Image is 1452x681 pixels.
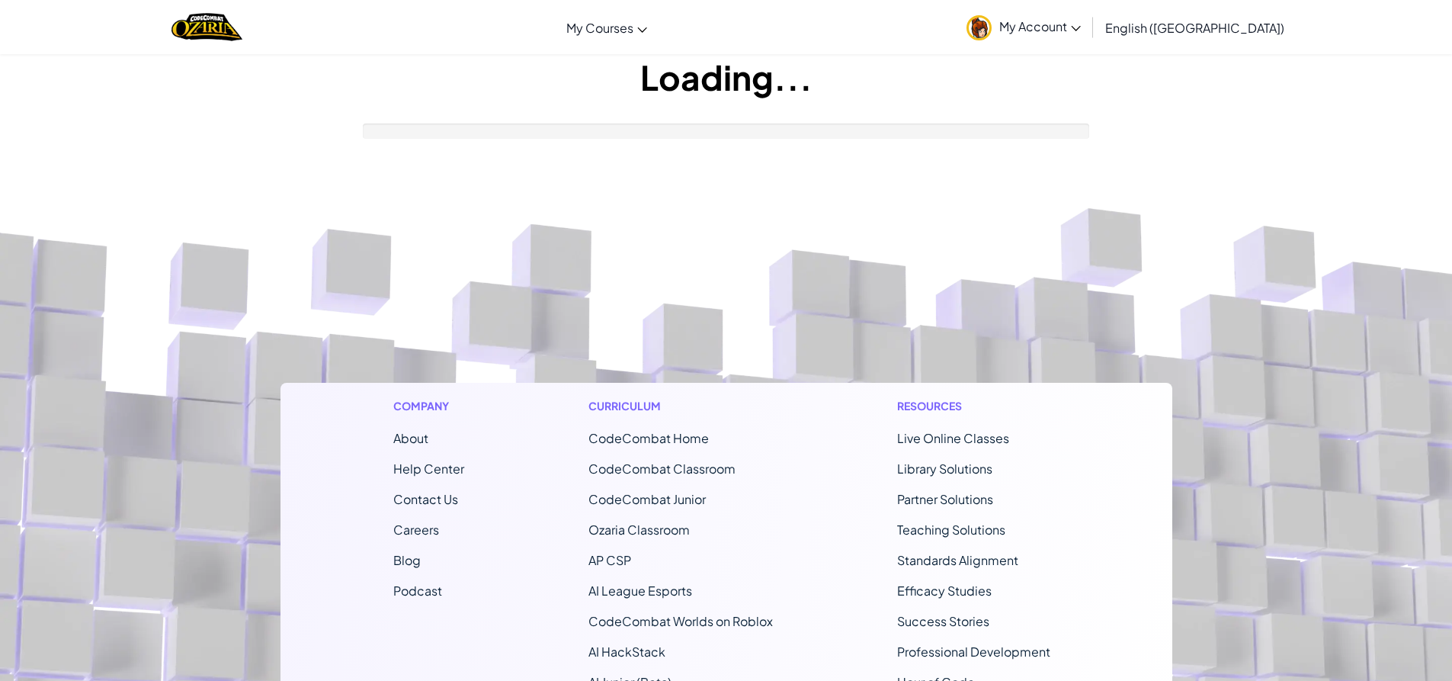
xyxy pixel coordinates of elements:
span: My Courses [566,20,633,36]
a: Professional Development [897,644,1050,660]
a: Ozaria Classroom [588,522,690,538]
a: Careers [393,522,439,538]
a: Library Solutions [897,461,992,477]
span: Contact Us [393,491,458,507]
a: CodeCombat Worlds on Roblox [588,613,773,629]
a: My Account [959,3,1088,51]
img: Home [171,11,242,43]
span: English ([GEOGRAPHIC_DATA]) [1105,20,1284,36]
a: Teaching Solutions [897,522,1005,538]
a: About [393,430,428,446]
a: AP CSP [588,552,631,568]
a: Ozaria by CodeCombat logo [171,11,242,43]
a: English ([GEOGRAPHIC_DATA]) [1098,7,1292,48]
a: Partner Solutions [897,491,993,507]
a: CodeCombat Classroom [588,461,736,477]
a: Success Stories [897,613,989,629]
h1: Curriculum [588,398,773,414]
span: My Account [999,18,1081,34]
a: Standards Alignment [897,552,1018,568]
h1: Resources [897,398,1059,414]
a: AI League Esports [588,583,692,599]
a: My Courses [559,7,655,48]
a: CodeCombat Junior [588,491,706,507]
a: Help Center [393,461,464,477]
a: Blog [393,552,421,568]
a: Live Online Classes [897,430,1009,446]
h1: Company [393,398,464,414]
a: Podcast [393,583,442,599]
span: CodeCombat Home [588,430,709,446]
img: avatar [966,15,992,40]
a: AI HackStack [588,644,665,660]
a: Efficacy Studies [897,583,992,599]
